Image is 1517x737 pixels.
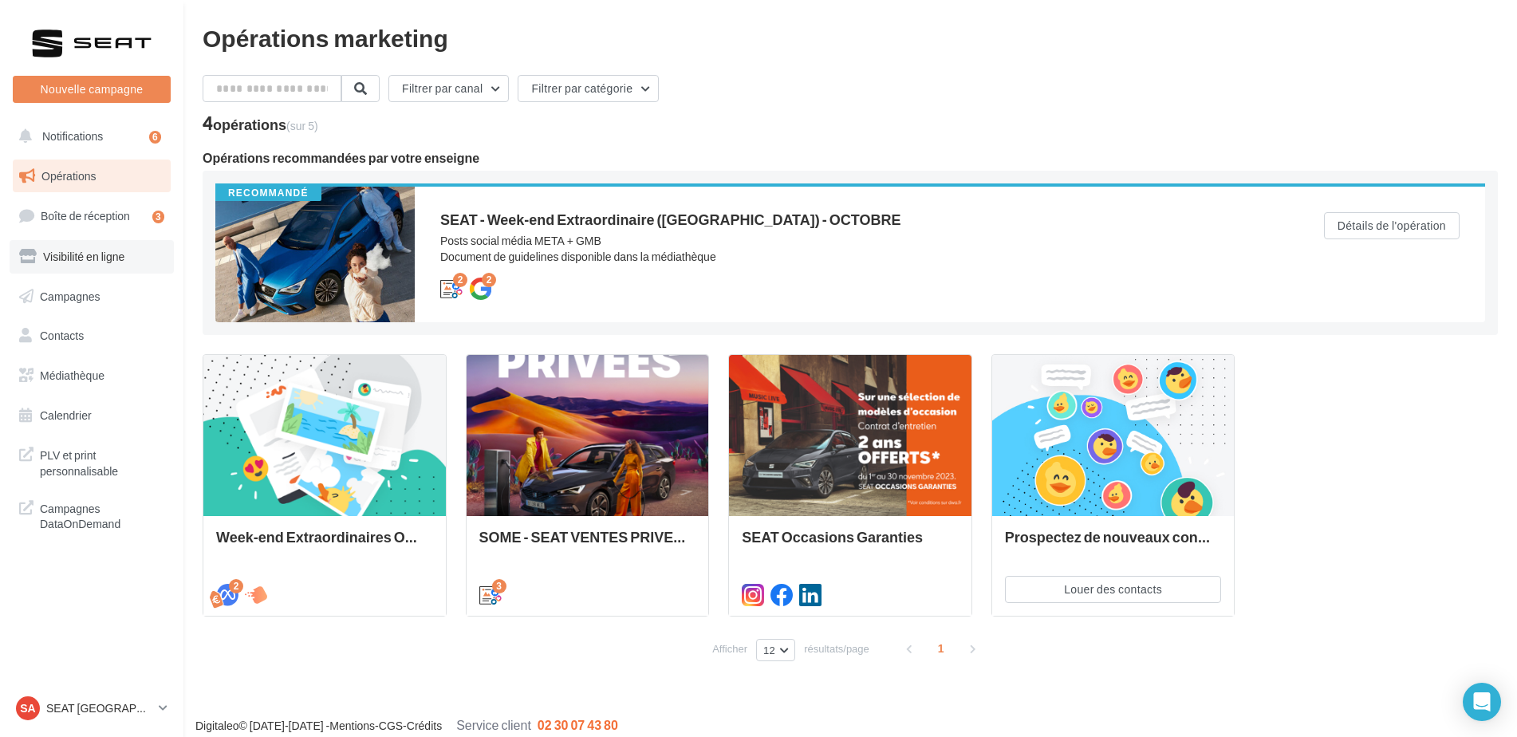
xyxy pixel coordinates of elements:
div: 3 [152,211,164,223]
a: Calendrier [10,399,174,432]
a: Visibilité en ligne [10,240,174,274]
button: Filtrer par canal [388,75,509,102]
button: Notifications 6 [10,120,167,153]
div: Opérations marketing [203,26,1498,49]
a: Médiathèque [10,359,174,392]
div: 2 [482,273,496,287]
button: Détails de l'opération [1324,212,1460,239]
div: SOME - SEAT VENTES PRIVEES [479,529,696,561]
div: 4 [203,115,318,132]
div: 2 [229,579,243,593]
span: PLV et print personnalisable [40,444,164,479]
span: Afficher [712,641,747,656]
a: Opérations [10,160,174,193]
a: SA SEAT [GEOGRAPHIC_DATA] [13,693,171,723]
div: Opérations recommandées par votre enseigne [203,152,1498,164]
p: SEAT [GEOGRAPHIC_DATA] [46,700,152,716]
span: 1 [928,636,954,661]
div: Week-end Extraordinaires Octobre 2025 [216,529,433,561]
span: Campagnes DataOnDemand [40,498,164,532]
button: Filtrer par catégorie [518,75,659,102]
span: 12 [763,644,775,656]
div: SEAT - Week-end Extraordinaire ([GEOGRAPHIC_DATA]) - OCTOBRE [440,212,1260,227]
a: Mentions [329,719,375,732]
a: Boîte de réception3 [10,199,174,233]
div: 6 [149,131,161,144]
div: SEAT Occasions Garanties [742,529,959,561]
span: Médiathèque [40,368,104,382]
span: (sur 5) [286,119,318,132]
div: Open Intercom Messenger [1463,683,1501,721]
span: 02 30 07 43 80 [538,717,618,732]
a: Campagnes DataOnDemand [10,491,174,538]
div: Recommandé [215,187,321,201]
div: opérations [213,117,318,132]
span: © [DATE]-[DATE] - - - [195,719,618,732]
a: Crédits [407,719,442,732]
span: résultats/page [804,641,869,656]
span: Campagnes [40,289,100,302]
span: Service client [456,717,531,732]
div: 3 [492,579,506,593]
a: PLV et print personnalisable [10,438,174,485]
button: 12 [756,639,795,661]
button: Louer des contacts [1005,576,1222,603]
a: Campagnes [10,280,174,313]
a: Contacts [10,319,174,353]
span: Boîte de réception [41,209,130,223]
a: CGS [379,719,403,732]
span: Notifications [42,129,103,143]
div: Prospectez de nouveaux contacts [1005,529,1222,561]
a: Digitaleo [195,719,238,732]
button: Nouvelle campagne [13,76,171,103]
span: SA [20,700,35,716]
div: 2 [453,273,467,287]
span: Contacts [40,329,84,342]
span: Visibilité en ligne [43,250,124,263]
span: Calendrier [40,408,92,422]
div: Posts social média META + GMB Document de guidelines disponible dans la médiathèque [440,233,1260,265]
span: Opérations [41,169,96,183]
